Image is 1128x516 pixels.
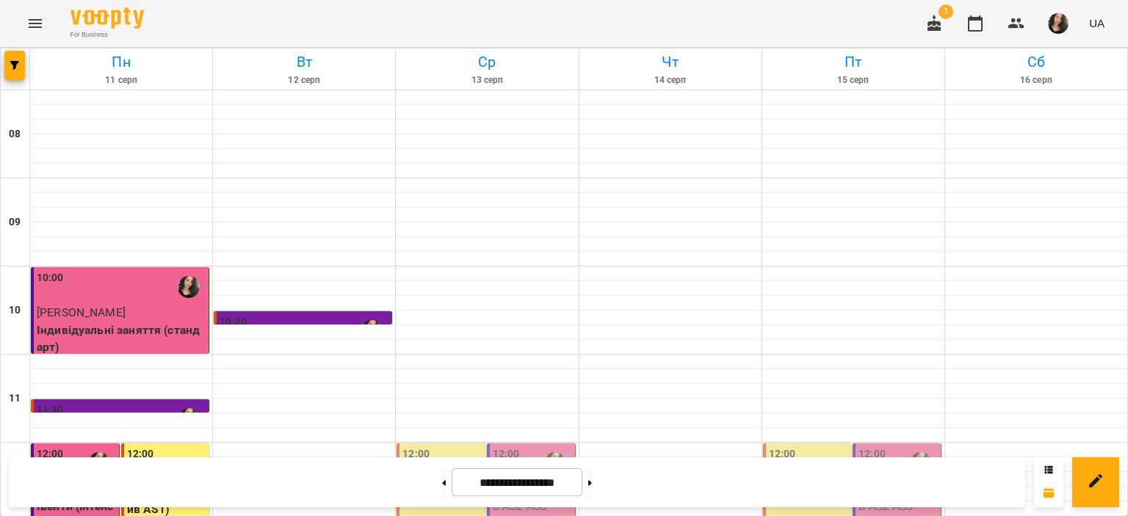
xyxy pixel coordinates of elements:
[947,51,1125,73] h6: Сб
[582,51,759,73] h6: Чт
[398,73,576,87] h6: 13 серп
[70,30,144,40] span: For Business
[764,51,942,73] h6: Пт
[402,446,430,462] label: 12:00
[37,270,64,286] label: 10:00
[9,390,21,407] h6: 11
[582,73,759,87] h6: 14 серп
[939,4,953,19] span: 1
[361,320,383,342] img: Самчук Анастасія Олександрівна
[178,408,200,430] img: Самчук Анастасія Олександрівна
[70,7,144,29] img: Voopty Logo
[37,402,64,418] label: 11:30
[1083,10,1110,37] button: UA
[398,51,576,73] h6: Ср
[947,73,1125,87] h6: 16 серп
[9,214,21,230] h6: 09
[215,51,393,73] h6: Вт
[769,446,796,462] label: 12:00
[493,446,520,462] label: 12:00
[32,73,210,87] h6: 11 серп
[127,446,154,462] label: 12:00
[220,314,247,330] label: 10:30
[1089,15,1104,31] span: UA
[9,302,21,319] h6: 10
[178,276,200,298] img: Самчук Анастасія Олександрівна
[32,51,210,73] h6: Пн
[9,126,21,142] h6: 08
[764,73,942,87] h6: 15 серп
[37,321,206,356] p: Індивідуальні заняття (стандарт)
[18,6,53,41] button: Menu
[1048,13,1069,34] img: af1f68b2e62f557a8ede8df23d2b6d50.jpg
[37,305,126,319] span: [PERSON_NAME]
[37,446,64,462] label: 12:00
[215,73,393,87] h6: 12 серп
[858,446,886,462] label: 12:00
